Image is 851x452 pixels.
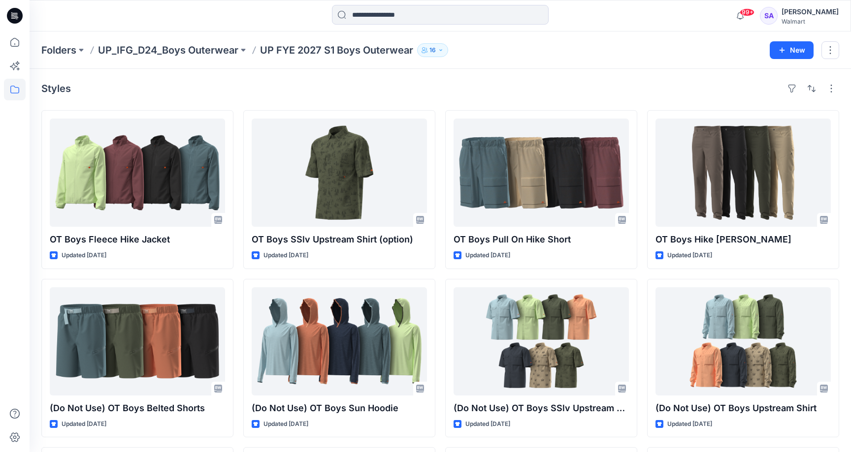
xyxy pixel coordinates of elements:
[667,250,712,261] p: Updated [DATE]
[41,43,76,57] a: Folders
[429,45,436,56] p: 16
[252,119,427,227] a: OT Boys SSlv Upstream Shirt (option)
[667,419,712,429] p: Updated [DATE]
[454,233,629,246] p: OT Boys Pull On Hike Short
[62,250,106,261] p: Updated [DATE]
[263,419,308,429] p: Updated [DATE]
[50,119,225,227] a: OT Boys Fleece Hike Jacket
[50,233,225,246] p: OT Boys Fleece Hike Jacket
[655,119,831,227] a: OT Boys Hike Jean
[740,8,754,16] span: 99+
[465,419,510,429] p: Updated [DATE]
[782,6,839,18] div: [PERSON_NAME]
[782,18,839,25] div: Walmart
[465,250,510,261] p: Updated [DATE]
[252,401,427,415] p: (Do Not Use) OT Boys Sun Hoodie
[655,401,831,415] p: (Do Not Use) OT Boys Upstream Shirt
[62,419,106,429] p: Updated [DATE]
[252,233,427,246] p: OT Boys SSlv Upstream Shirt (option)
[770,41,814,59] button: New
[655,233,831,246] p: OT Boys Hike [PERSON_NAME]
[454,119,629,227] a: OT Boys Pull On Hike Short
[98,43,238,57] a: UP_IFG_D24_Boys Outerwear
[454,401,629,415] p: (Do Not Use) OT Boys SSlv Upstream Shirt
[260,43,413,57] p: UP FYE 2027 S1 Boys Outerwear
[252,287,427,395] a: (Do Not Use) OT Boys Sun Hoodie
[263,250,308,261] p: Updated [DATE]
[454,287,629,395] a: (Do Not Use) OT Boys SSlv Upstream Shirt
[50,287,225,395] a: (Do Not Use) OT Boys Belted Shorts
[50,401,225,415] p: (Do Not Use) OT Boys Belted Shorts
[41,83,71,94] h4: Styles
[417,43,448,57] button: 16
[760,7,778,25] div: SA
[655,287,831,395] a: (Do Not Use) OT Boys Upstream Shirt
